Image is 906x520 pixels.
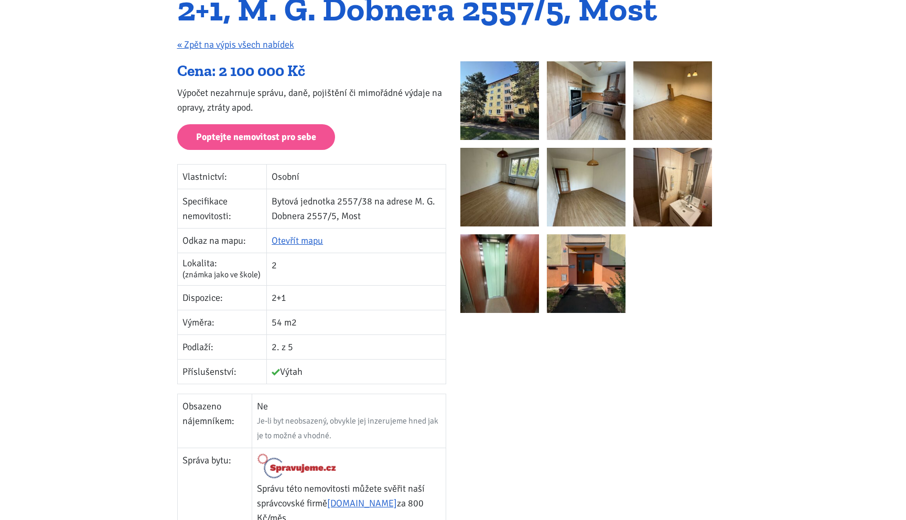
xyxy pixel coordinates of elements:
[177,164,267,189] td: Vlastnictví:
[177,85,446,115] p: Výpočet nezahrnuje správu, daně, pojištění či mimořádné výdaje na opravy, ztráty apod.
[272,235,323,246] a: Otevřít mapu
[177,124,335,150] a: Poptejte nemovitost pro sebe
[177,61,446,81] div: Cena: 2 100 000 Kč
[177,253,267,285] td: Lokalita:
[267,359,446,384] td: Výtah
[177,228,267,253] td: Odkaz na mapu:
[267,310,446,334] td: 54 m2
[267,189,446,228] td: Bytová jednotka 2557/38 na adrese M. G. Dobnera 2557/5, Most
[177,394,252,448] td: Obsazeno nájemníkem:
[252,394,446,448] td: Ne
[182,269,261,280] span: (známka jako ve škole)
[267,253,446,285] td: 2
[257,414,441,443] div: Je-li byt neobsazený, obvykle jej inzerujeme hned jak je to možné a vhodné.
[177,334,267,359] td: Podlaží:
[257,453,337,479] img: Logo Spravujeme.cz
[177,359,267,384] td: Příslušenství:
[177,285,267,310] td: Dispozice:
[267,334,446,359] td: 2. z 5
[177,39,294,50] a: « Zpět na výpis všech nabídek
[327,497,397,509] a: [DOMAIN_NAME]
[177,310,267,334] td: Výměra:
[177,189,267,228] td: Specifikace nemovitosti:
[267,164,446,189] td: Osobní
[267,285,446,310] td: 2+1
